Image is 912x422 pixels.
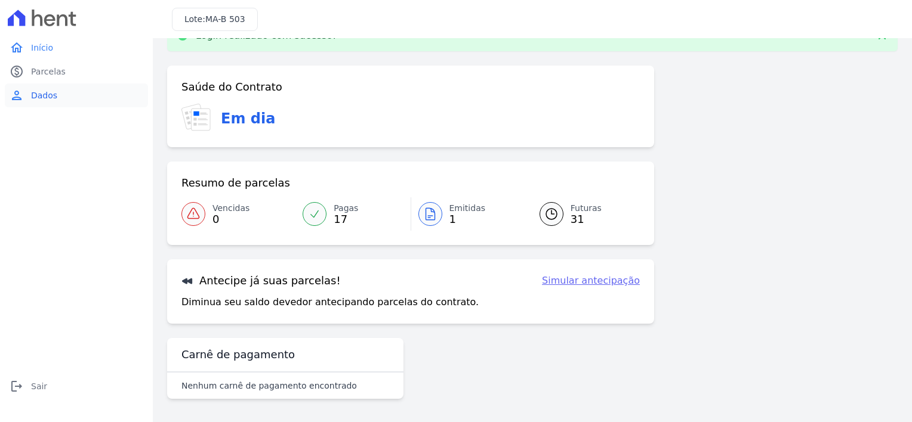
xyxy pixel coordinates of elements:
[334,202,358,215] span: Pagas
[571,202,602,215] span: Futuras
[181,295,479,309] p: Diminua seu saldo devedor antecipando parcelas do contrato.
[31,380,47,392] span: Sair
[5,83,148,107] a: personDados
[181,347,295,362] h3: Carnê de pagamento
[181,176,290,190] h3: Resumo de parcelas
[411,197,525,231] a: Emitidas 1
[10,379,24,393] i: logout
[31,42,53,54] span: Início
[542,274,640,288] a: Simular antecipação
[31,66,66,77] span: Parcelas
[181,274,341,288] h3: Antecipe já suas parcelas!
[10,41,24,55] i: home
[181,380,357,392] p: Nenhum carnê de pagamento encontrado
[295,197,410,231] a: Pagas 17
[10,88,24,103] i: person
[571,215,602,224] span: 31
[5,374,148,398] a: logoutSair
[205,14,245,24] span: MA-B 503
[449,215,486,224] span: 1
[10,64,24,79] i: paid
[449,202,486,215] span: Emitidas
[184,13,245,26] h3: Lote:
[212,215,249,224] span: 0
[212,202,249,215] span: Vencidas
[181,80,282,94] h3: Saúde do Contrato
[5,60,148,83] a: paidParcelas
[31,89,57,101] span: Dados
[181,197,295,231] a: Vencidas 0
[525,197,640,231] a: Futuras 31
[334,215,358,224] span: 17
[5,36,148,60] a: homeInício
[221,108,275,129] h3: Em dia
